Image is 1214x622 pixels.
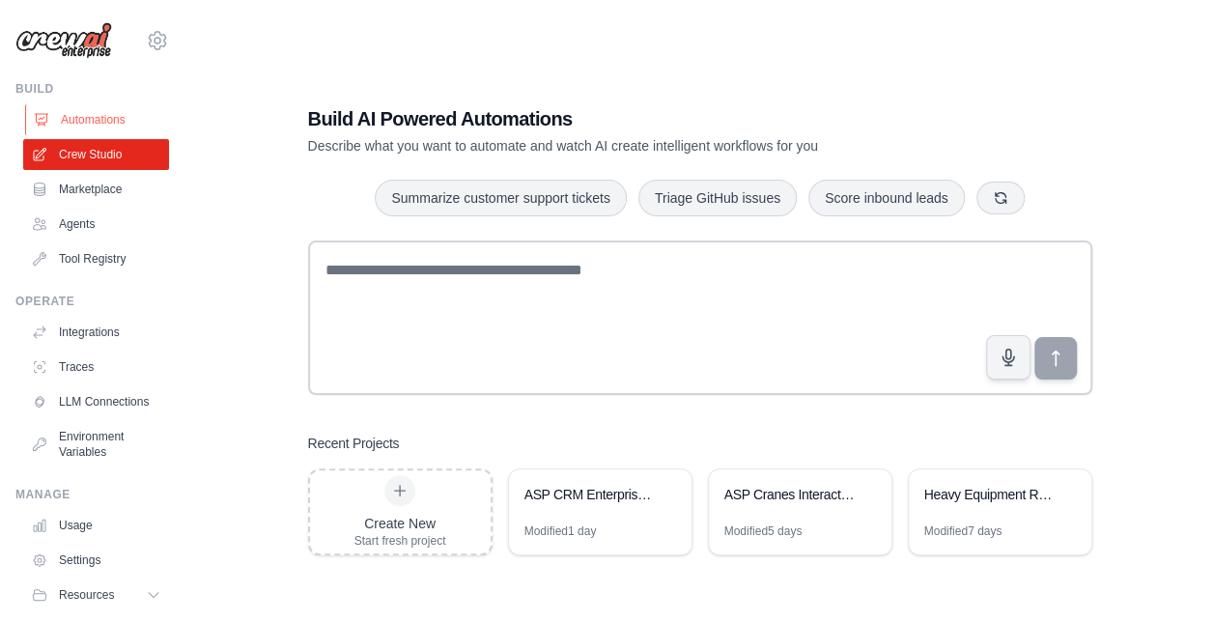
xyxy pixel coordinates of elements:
div: Create New [354,514,446,533]
span: Resources [59,587,114,603]
div: Manage [15,487,169,502]
div: Modified 5 days [724,523,803,539]
a: Settings [23,545,169,576]
a: Integrations [23,317,169,348]
p: Describe what you want to automate and watch AI create intelligent workflows for you [308,136,957,155]
a: Usage [23,510,169,541]
a: Environment Variables [23,421,169,467]
a: Tool Registry [23,243,169,274]
a: Crew Studio [23,139,169,170]
button: Get new suggestions [976,182,1025,214]
a: Traces [23,352,169,382]
button: Summarize customer support tickets [375,180,626,216]
button: Triage GitHub issues [638,180,797,216]
img: Logo [15,22,112,59]
h1: Build AI Powered Automations [308,105,957,132]
a: LLM Connections [23,386,169,417]
a: Automations [25,104,171,135]
div: Heavy Equipment Rental Sales Assistant [924,485,1057,504]
div: Build [15,81,169,97]
div: Start fresh project [354,533,446,549]
button: Score inbound leads [808,180,965,216]
a: Marketplace [23,174,169,205]
div: Modified 7 days [924,523,1002,539]
iframe: Chat Widget [1117,529,1214,622]
a: Agents [23,209,169,240]
div: Modified 1 day [524,523,597,539]
h3: Recent Projects [308,434,400,453]
button: Resources [23,580,169,610]
div: Operate [15,294,169,309]
div: ASP Cranes Interactive Sales System - Visual Editor Refresh [724,485,857,504]
button: Click to speak your automation idea [986,335,1030,380]
div: ASP CRM Enterprise Bot [524,485,657,504]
